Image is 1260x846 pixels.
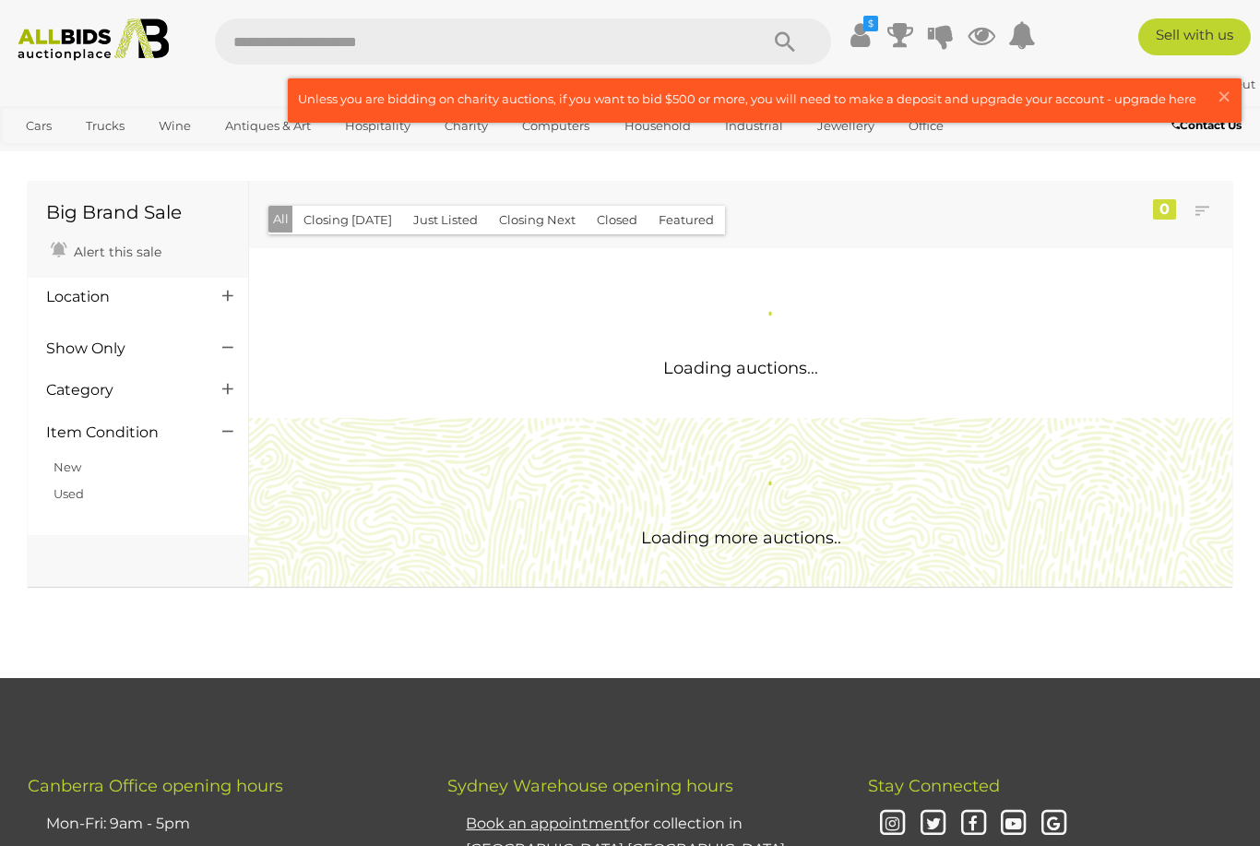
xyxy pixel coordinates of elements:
[641,528,841,548] span: Loading more auctions..
[663,358,818,378] span: Loading auctions...
[28,776,283,796] span: Canberra Office opening hours
[1153,199,1176,220] div: 0
[1171,115,1246,136] a: Contact Us
[739,18,831,65] button: Search
[14,141,76,172] a: Sports
[46,202,230,222] h1: Big Brand Sale
[268,206,293,232] button: All
[1155,77,1195,91] a: Way
[292,206,403,234] button: Closing [DATE]
[1216,78,1232,114] span: ×
[46,340,195,357] h4: Show Only
[86,141,241,172] a: [GEOGRAPHIC_DATA]
[877,808,909,840] i: Instagram
[402,206,489,234] button: Just Listed
[46,424,195,441] h4: Item Condition
[69,244,161,260] span: Alert this sale
[1038,808,1070,840] i: Google
[46,236,166,264] a: Alert this sale
[1155,77,1193,91] strong: Way
[1195,77,1199,91] span: |
[14,111,64,141] a: Cars
[42,806,401,842] li: Mon-Fri: 9am - 5pm
[846,18,874,52] a: $
[433,111,500,141] a: Charity
[897,111,956,141] a: Office
[466,815,630,832] u: Book an appointment
[74,111,137,141] a: Trucks
[998,808,1030,840] i: Youtube
[510,111,601,141] a: Computers
[586,206,648,234] button: Closed
[648,206,725,234] button: Featured
[805,111,886,141] a: Jewellery
[713,111,795,141] a: Industrial
[917,808,949,840] i: Twitter
[1202,77,1255,91] a: Sign Out
[333,111,422,141] a: Hospitality
[53,459,81,474] a: New
[863,16,878,31] i: $
[46,289,195,305] h4: Location
[213,111,323,141] a: Antiques & Art
[1171,118,1242,132] b: Contact Us
[46,382,195,399] h4: Category
[612,111,703,141] a: Household
[447,776,733,796] span: Sydney Warehouse opening hours
[1138,18,1251,55] a: Sell with us
[868,776,1000,796] span: Stay Connected
[488,206,587,234] button: Closing Next
[147,111,203,141] a: Wine
[957,808,990,840] i: Facebook
[53,486,84,501] a: Used
[9,18,177,61] img: Allbids.com.au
